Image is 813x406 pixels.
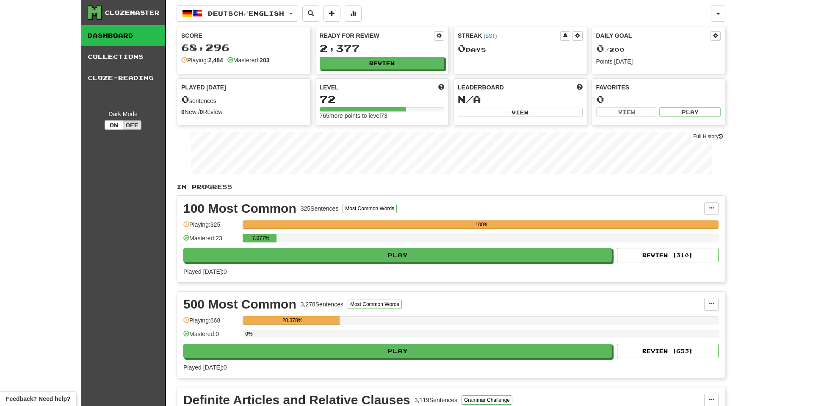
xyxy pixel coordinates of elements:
[438,83,444,92] span: Score more points to level up
[458,83,504,92] span: Leaderboard
[302,6,319,22] button: Search sentences
[81,46,165,67] a: Collections
[596,42,604,54] span: 0
[596,83,721,92] div: Favorites
[260,57,269,64] strong: 203
[245,234,276,242] div: 7.077%
[301,300,343,309] div: 3,278 Sentences
[200,108,203,115] strong: 0
[227,56,270,64] div: Mastered:
[183,330,238,344] div: Mastered: 0
[208,57,223,64] strong: 2,484
[245,220,719,229] div: 100%
[183,316,238,330] div: Playing: 668
[181,56,223,64] div: Playing:
[596,46,625,53] span: / 200
[181,42,306,53] div: 68,296
[181,108,185,115] strong: 0
[105,8,160,17] div: Clozemaster
[177,6,298,22] button: Deutsch/English
[320,57,445,70] button: Review
[177,183,725,191] p: In Progress
[183,220,238,234] div: Playing: 325
[320,111,445,120] div: 765 more points to level 73
[6,395,70,403] span: Open feedback widget
[415,396,457,404] div: 3,119 Sentences
[183,248,612,262] button: Play
[484,33,497,39] a: (BST)
[123,120,141,130] button: Off
[183,202,296,215] div: 100 Most Common
[320,83,339,92] span: Level
[88,110,158,118] div: Dark Mode
[208,10,284,17] span: Deutsch / English
[458,43,583,54] div: Day s
[181,83,226,92] span: Played [DATE]
[320,94,445,105] div: 72
[458,93,481,105] span: N/A
[245,316,340,325] div: 20.378%
[345,6,362,22] button: More stats
[617,248,719,262] button: Review (310)
[617,344,719,358] button: Review (653)
[320,31,434,40] div: Ready for Review
[691,132,725,141] a: Full History
[659,107,721,117] button: Play
[324,6,340,22] button: Add sentence to collection
[183,344,612,358] button: Play
[181,94,306,105] div: sentences
[596,107,658,117] button: View
[320,43,445,54] div: 2,377
[81,25,165,46] a: Dashboard
[301,204,339,213] div: 325 Sentences
[183,268,227,275] span: Played [DATE]: 0
[343,204,397,213] button: Most Common Words
[596,94,721,105] div: 0
[181,108,306,116] div: New / Review
[181,31,306,40] div: Score
[458,42,466,54] span: 0
[462,395,512,405] button: Grammar Challenge
[183,298,296,311] div: 500 Most Common
[181,93,189,105] span: 0
[348,300,402,309] button: Most Common Words
[183,234,238,248] div: Mastered: 23
[596,57,721,66] div: Points [DATE]
[458,108,583,117] button: View
[105,120,123,130] button: On
[81,67,165,89] a: Cloze-Reading
[596,31,711,41] div: Daily Goal
[577,83,583,92] span: This week in points, UTC
[458,31,560,40] div: Streak
[183,364,227,371] span: Played [DATE]: 0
